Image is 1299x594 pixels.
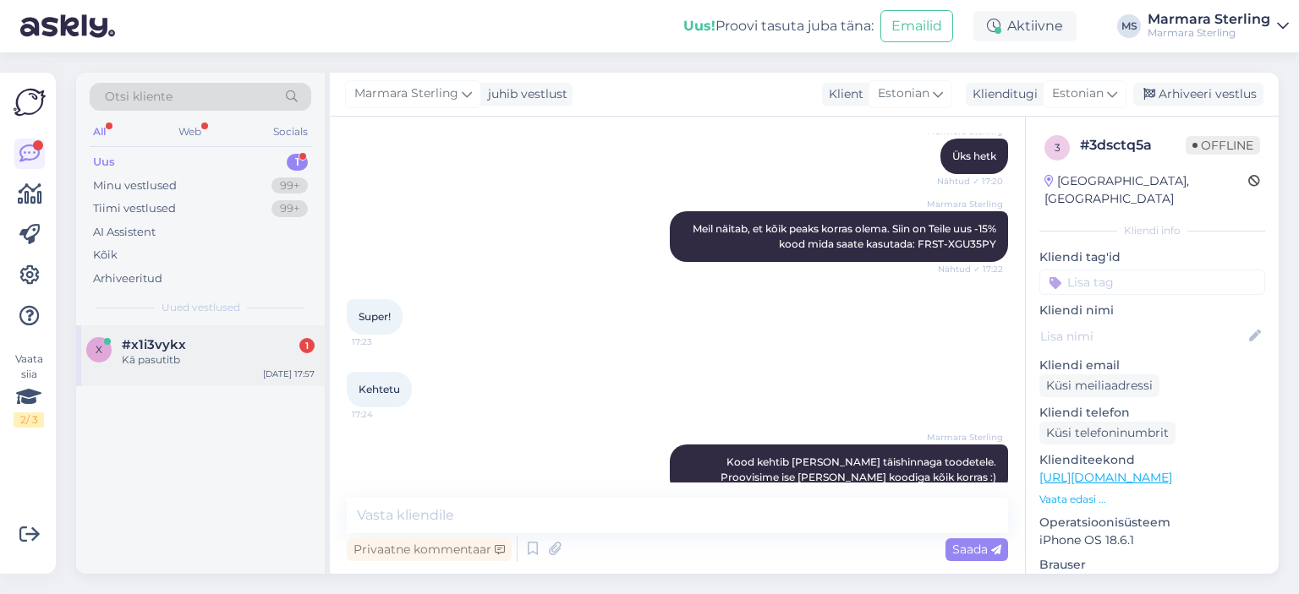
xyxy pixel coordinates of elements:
[1039,248,1265,266] p: Kliendi tag'id
[347,538,512,561] div: Privaatne kommentaar
[1039,514,1265,531] p: Operatsioonisüsteem
[683,18,715,34] b: Uus!
[359,383,400,395] span: Kehtetu
[1039,556,1265,574] p: Brauser
[271,177,308,194] div: 99+
[93,177,177,194] div: Minu vestlused
[122,352,315,368] div: Kā pasutitb
[96,343,102,356] span: x
[162,300,240,315] span: Uued vestlused
[937,175,1003,188] span: Nähtud ✓ 17:20
[1040,327,1246,346] input: Lisa nimi
[1186,136,1260,155] span: Offline
[105,88,173,106] span: Otsi kliente
[1039,470,1172,485] a: [URL][DOMAIN_NAME]
[1039,404,1265,422] p: Kliendi telefon
[93,247,118,264] div: Kõik
[1039,302,1265,319] p: Kliendi nimi
[90,121,109,143] div: All
[927,431,1003,444] span: Marmara Sterling
[721,455,999,483] span: Kood kehtib [PERSON_NAME] täishinnaga toodetele. Proovisime ise [PERSON_NAME] koodiga kõik korras :)
[973,11,1077,41] div: Aktiivne
[938,263,1003,275] span: Nähtud ✓ 17:22
[1148,13,1270,26] div: Marmara Sterling
[1039,451,1265,469] p: Klienditeekond
[14,86,46,118] img: Askly Logo
[952,542,1001,557] span: Saada
[93,200,176,217] div: Tiimi vestlused
[878,84,929,103] span: Estonian
[270,121,311,143] div: Socials
[359,310,391,323] span: Super!
[175,121,205,143] div: Web
[927,198,1003,210] span: Marmara Sterling
[263,368,315,380] div: [DATE] 17:57
[1148,13,1289,40] a: Marmara SterlingMarmara Sterling
[1039,531,1265,549] p: iPhone OS 18.6.1
[693,222,999,250] span: Meil näitab, et kõik peaks korras olema. Siin on Teile uus -15% kood mida saate kasutada: FRST-XG...
[1039,223,1265,238] div: Kliendi info
[93,270,162,287] div: Arhiveeritud
[1117,14,1141,38] div: MS
[952,150,996,162] span: Üks hetk
[1039,374,1159,397] div: Küsi meiliaadressi
[354,84,458,103] span: Marmara Sterling
[1052,84,1104,103] span: Estonian
[1039,270,1265,295] input: Lisa tag
[14,412,44,428] div: 2 / 3
[1148,26,1270,40] div: Marmara Sterling
[93,154,115,171] div: Uus
[1039,357,1265,374] p: Kliendi email
[1044,172,1248,208] div: [GEOGRAPHIC_DATA], [GEOGRAPHIC_DATA]
[352,408,415,421] span: 17:24
[1080,135,1186,155] div: # 3dsctq5a
[1039,492,1265,507] p: Vaata edasi ...
[481,85,567,103] div: juhib vestlust
[1039,422,1176,444] div: Küsi telefoninumbrit
[299,338,315,353] div: 1
[122,337,186,352] span: #x1i3vykx
[1133,83,1263,106] div: Arhiveeri vestlus
[287,154,308,171] div: 1
[93,224,156,241] div: AI Assistent
[271,200,308,217] div: 99+
[14,351,44,428] div: Vaata siia
[880,10,953,42] button: Emailid
[822,85,863,103] div: Klient
[683,16,874,36] div: Proovi tasuta juba täna:
[966,85,1038,103] div: Klienditugi
[352,335,415,348] span: 17:23
[1055,141,1061,154] span: 3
